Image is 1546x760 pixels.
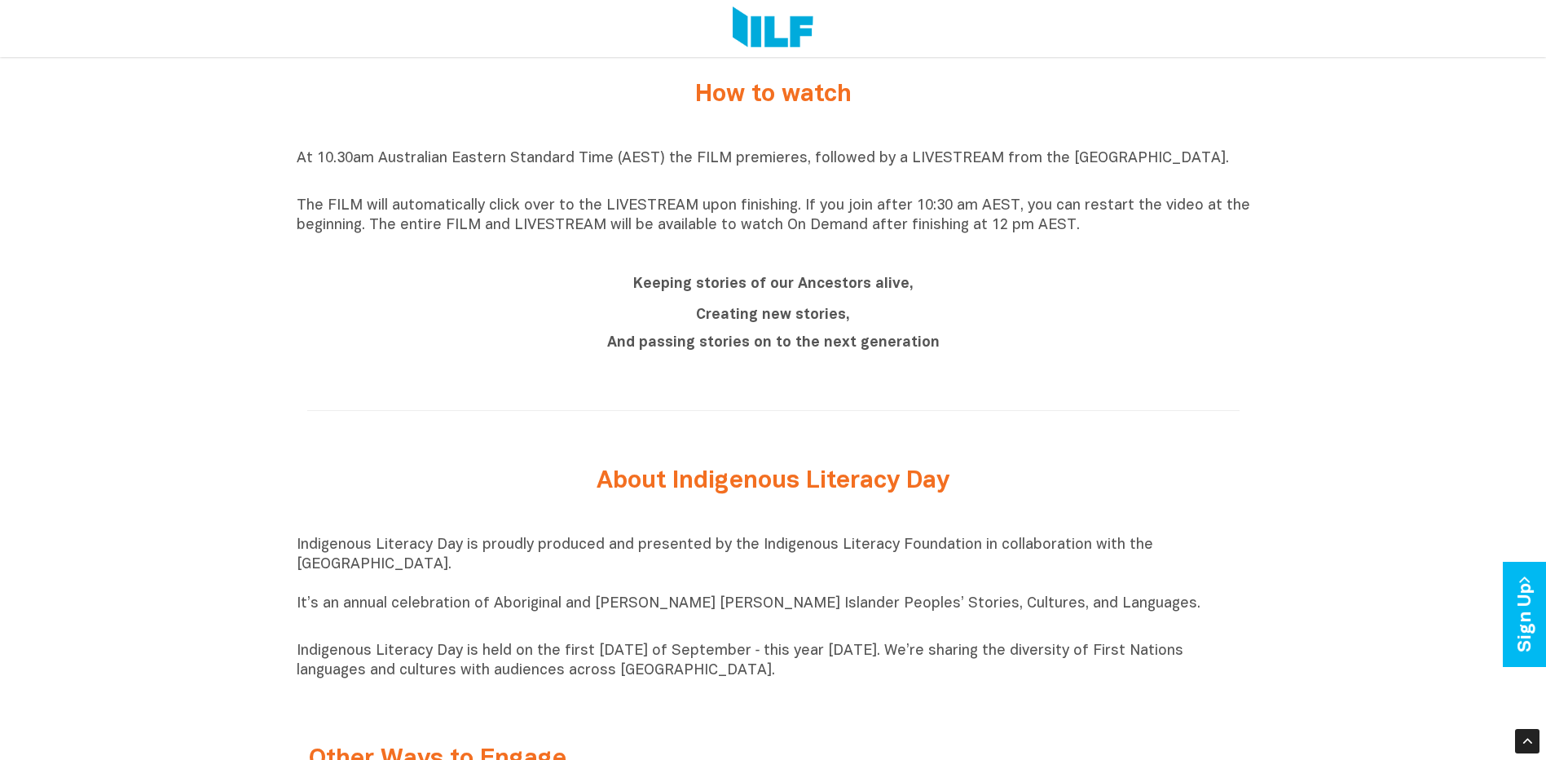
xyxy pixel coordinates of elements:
[607,336,940,350] b: And passing stories on to the next generation
[1515,729,1539,753] div: Scroll Back to Top
[696,308,850,322] b: Creating new stories,
[297,149,1250,188] p: At 10.30am Australian Eastern Standard Time (AEST) the FILM premieres, followed by a LIVESTREAM f...
[468,82,1079,108] h2: How to watch
[297,642,1250,681] p: Indigenous Literacy Day is held on the first [DATE] of September ‑ this year [DATE]. We’re sharin...
[297,197,1250,236] p: The FILM will automatically click over to the LIVESTREAM upon finishing. If you join after 10:30 ...
[468,468,1079,495] h2: About Indigenous Literacy Day
[733,7,813,51] img: Logo
[633,277,914,291] b: Keeping stories of our Ancestors alive,
[297,536,1250,634] p: Indigenous Literacy Day is proudly produced and presented by the Indigenous Literacy Foundation i...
